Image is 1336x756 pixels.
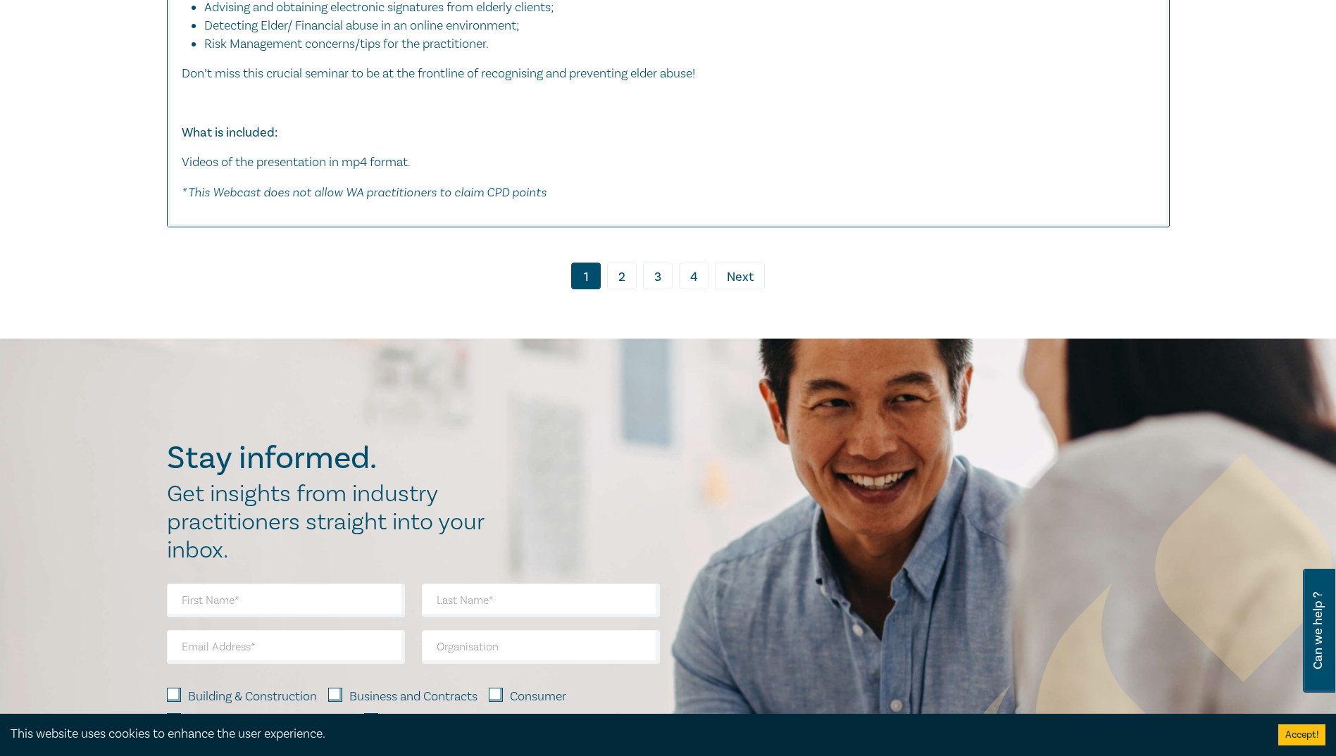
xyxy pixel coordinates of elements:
[11,725,1257,743] div: This website uses cookies to enhance the user experience.
[167,440,499,477] h2: Stay informed.
[182,153,1155,172] p: Videos of the presentation in mp4 format.
[349,688,477,706] label: Business and Contracts
[204,35,1155,53] li: Risk Management concerns/tips for the practitioner.
[167,630,405,664] input: Email Address*
[167,480,499,565] h2: Get insights from industry practitioners straight into your inbox.
[571,263,601,289] a: 1
[422,630,660,664] input: Organisation
[167,584,405,617] input: First Name*
[422,584,660,617] input: Last Name*
[204,17,1141,35] li: Detecting Elder/ Financial abuse in an online environment;
[607,263,637,289] a: 2
[679,263,708,289] a: 4
[188,688,317,706] label: Building & Construction
[182,125,277,141] strong: What is included:
[715,263,765,289] a: Next
[510,688,566,706] label: Consumer
[727,268,754,286] span: Next
[643,263,673,289] a: 3
[1278,724,1325,745] button: Accept cookies
[182,65,1155,83] p: Don’t miss this crucial seminar to be at the frontline of recognising and preventing elder abuse!
[182,184,547,199] em: * This Webcast does not allow WA practitioners to claim CPD points
[1311,577,1325,684] span: Can we help ?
